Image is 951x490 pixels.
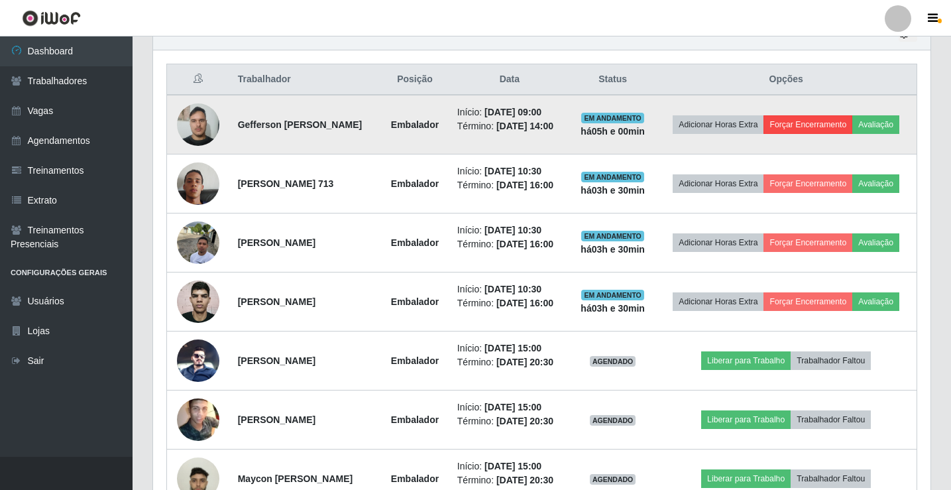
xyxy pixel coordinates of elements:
[673,174,763,193] button: Adicionar Horas Extra
[852,233,899,252] button: Avaliação
[570,64,656,95] th: Status
[484,107,541,117] time: [DATE] 09:00
[484,166,541,176] time: [DATE] 10:30
[581,244,645,255] strong: há 03 h e 30 min
[496,298,553,308] time: [DATE] 16:00
[581,290,644,300] span: EM ANDAMENTO
[457,105,562,119] li: Início:
[673,292,763,311] button: Adicionar Horas Extra
[457,282,562,296] li: Início:
[852,115,899,134] button: Avaliação
[791,469,871,488] button: Trabalhador Faltou
[177,273,219,330] img: 1750990639445.jpeg
[763,174,852,193] button: Forçar Encerramento
[763,233,852,252] button: Forçar Encerramento
[852,174,899,193] button: Avaliação
[655,64,917,95] th: Opções
[457,355,562,369] li: Término:
[177,146,219,221] img: 1672423155004.jpeg
[391,355,439,366] strong: Embalador
[590,474,636,485] span: AGENDADO
[238,178,334,189] strong: [PERSON_NAME] 713
[673,233,763,252] button: Adicionar Horas Extra
[391,473,439,484] strong: Embalador
[391,119,439,130] strong: Embalador
[701,410,791,429] button: Liberar para Trabalho
[177,393,219,446] img: 1716941011713.jpeg
[673,115,763,134] button: Adicionar Horas Extra
[581,113,644,123] span: EM ANDAMENTO
[22,10,81,27] img: CoreUI Logo
[496,357,553,367] time: [DATE] 20:30
[581,172,644,182] span: EM ANDAMENTO
[449,64,570,95] th: Data
[496,475,553,485] time: [DATE] 20:30
[391,178,439,189] strong: Embalador
[391,296,439,307] strong: Embalador
[484,402,541,412] time: [DATE] 15:00
[496,121,553,131] time: [DATE] 14:00
[701,469,791,488] button: Liberar para Trabalho
[177,214,219,271] img: 1731477624164.jpeg
[238,237,315,248] strong: [PERSON_NAME]
[701,351,791,370] button: Liberar para Trabalho
[763,292,852,311] button: Forçar Encerramento
[496,239,553,249] time: [DATE] 16:00
[391,237,439,248] strong: Embalador
[496,416,553,426] time: [DATE] 20:30
[238,473,353,484] strong: Maycon [PERSON_NAME]
[457,178,562,192] li: Término:
[581,231,644,241] span: EM ANDAMENTO
[457,400,562,414] li: Início:
[238,296,315,307] strong: [PERSON_NAME]
[581,303,645,314] strong: há 03 h e 30 min
[238,414,315,425] strong: [PERSON_NAME]
[457,119,562,133] li: Término:
[238,355,315,366] strong: [PERSON_NAME]
[763,115,852,134] button: Forçar Encerramento
[496,180,553,190] time: [DATE] 16:00
[177,339,219,382] img: 1690820929165.jpeg
[230,64,380,95] th: Trabalhador
[380,64,449,95] th: Posição
[852,292,899,311] button: Avaliação
[457,459,562,473] li: Início:
[177,96,219,153] img: 1756659986105.jpeg
[484,284,541,294] time: [DATE] 10:30
[238,119,362,130] strong: Gefferson [PERSON_NAME]
[457,237,562,251] li: Término:
[484,225,541,235] time: [DATE] 10:30
[457,296,562,310] li: Término:
[391,414,439,425] strong: Embalador
[581,126,645,137] strong: há 05 h e 00 min
[457,164,562,178] li: Início:
[581,185,645,196] strong: há 03 h e 30 min
[590,356,636,367] span: AGENDADO
[791,351,871,370] button: Trabalhador Faltou
[484,461,541,471] time: [DATE] 15:00
[457,473,562,487] li: Término:
[457,414,562,428] li: Término:
[791,410,871,429] button: Trabalhador Faltou
[484,343,541,353] time: [DATE] 15:00
[457,223,562,237] li: Início:
[590,415,636,426] span: AGENDADO
[457,341,562,355] li: Início:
